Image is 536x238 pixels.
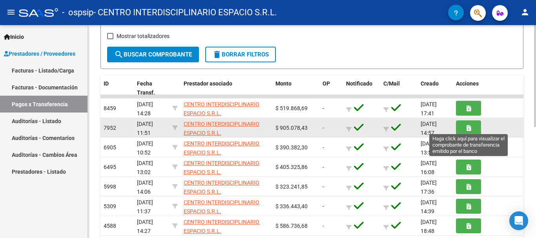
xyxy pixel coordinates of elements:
[421,80,439,87] span: Creado
[421,180,437,195] span: [DATE] 17:36
[323,183,324,190] span: -
[114,50,124,59] mat-icon: search
[104,105,116,111] span: 8459
[117,31,170,41] span: Mostrar totalizadores
[184,130,269,145] span: 30710817312
[212,50,222,59] mat-icon: delete
[104,223,116,229] span: 4588
[104,164,116,170] span: 6495
[180,75,272,101] datatable-header-cell: Prestador asociado
[275,105,308,111] span: $ 519.868,69
[137,80,155,96] span: Fecha Transf.
[323,203,324,209] span: -
[272,75,319,101] datatable-header-cell: Monto
[104,125,116,131] span: 7952
[275,183,308,190] span: $ 323.241,85
[184,219,259,234] span: CENTRO INTERDISCIPLINARIO ESPACIO S.R.L.
[104,203,116,209] span: 5309
[520,7,530,17] mat-icon: person
[323,105,324,111] span: -
[137,160,153,175] span: [DATE] 13:02
[93,4,277,21] span: - CENTRO INTERDISCIPLINARIO ESPACIO S.R.L.
[275,125,308,131] span: $ 905.078,43
[275,80,292,87] span: Monto
[184,80,232,87] span: Prestador asociado
[137,199,153,214] span: [DATE] 11:37
[137,219,153,234] span: [DATE] 14:27
[421,160,437,175] span: [DATE] 16:08
[137,140,153,156] span: [DATE] 10:52
[4,49,75,58] span: Prestadores / Proveedores
[6,7,16,17] mat-icon: menu
[421,121,437,136] span: [DATE] 14:57
[323,144,324,151] span: -
[205,47,276,62] button: Borrar Filtros
[137,180,153,195] span: [DATE] 14:06
[184,140,259,156] span: CENTRO INTERDISCIPLINARIO ESPACIO S.R.L.
[421,101,437,116] span: [DATE] 17:41
[137,121,153,136] span: [DATE] 11:51
[275,223,308,229] span: $ 586.736,68
[323,125,324,131] span: -
[184,169,269,184] span: 30710817312
[456,80,479,87] span: Acciones
[421,199,437,214] span: [DATE] 14:39
[212,51,269,58] span: Borrar Filtros
[184,121,259,136] span: CENTRO INTERDISCIPLINARIO ESPACIO S.R.L.
[323,164,324,170] span: -
[114,51,192,58] span: Buscar Comprobante
[346,80,372,87] span: Notificado
[319,75,343,101] datatable-header-cell: OP
[380,75,417,101] datatable-header-cell: C/Mail
[323,223,324,229] span: -
[383,80,400,87] span: C/Mail
[62,4,93,21] span: - ospsip
[343,75,380,101] datatable-header-cell: Notificado
[184,208,269,223] span: 30710817312
[184,199,259,214] span: CENTRO INTERDISCIPLINARIO ESPACIO S.R.L.
[184,160,259,175] span: CENTRO INTERDISCIPLINARIO ESPACIO S.R.L.
[509,211,528,230] div: Open Intercom Messenger
[417,75,453,101] datatable-header-cell: Creado
[107,47,199,62] button: Buscar Comprobante
[184,180,259,195] span: CENTRO INTERDISCIPLINARIO ESPACIO S.R.L.
[104,80,109,87] span: ID
[100,75,134,101] datatable-header-cell: ID
[421,219,437,234] span: [DATE] 18:48
[421,140,437,156] span: [DATE] 13:56
[104,144,116,151] span: 6905
[4,33,24,41] span: Inicio
[184,110,269,125] span: 30710817312
[184,149,269,165] span: 30710817312
[275,164,308,170] span: $ 405.325,86
[134,75,169,101] datatable-header-cell: Fecha Transf.
[184,101,259,116] span: CENTRO INTERDISCIPLINARIO ESPACIO S.R.L.
[275,144,308,151] span: $ 390.382,30
[104,183,116,190] span: 5998
[323,80,330,87] span: OP
[453,75,523,101] datatable-header-cell: Acciones
[184,189,269,204] span: 30710817312
[275,203,308,209] span: $ 336.443,40
[137,101,153,116] span: [DATE] 14:28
